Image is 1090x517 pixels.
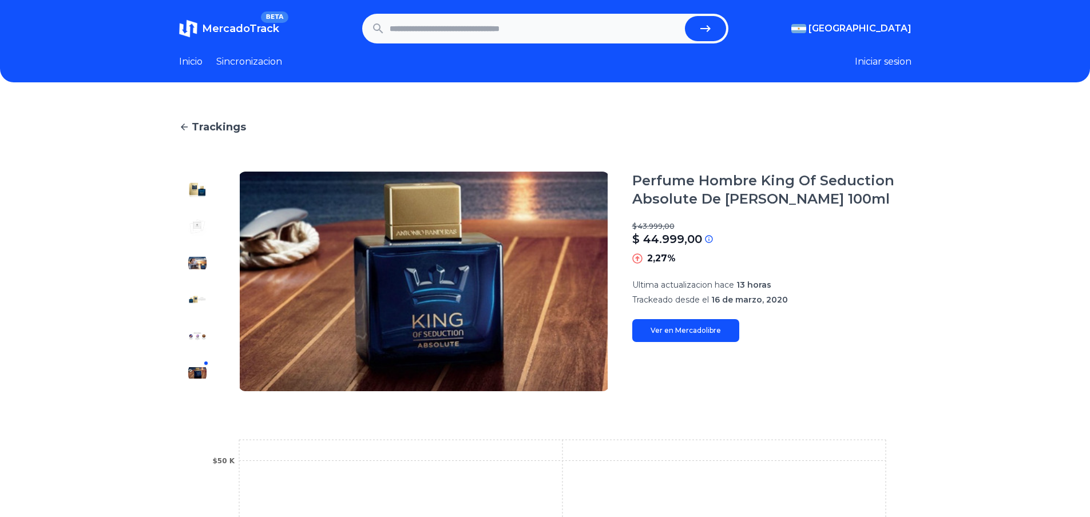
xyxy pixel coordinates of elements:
[188,254,207,272] img: Perfume Hombre King Of Seduction Absolute De Antonio Banderas 100ml
[239,172,609,391] img: Perfume Hombre King Of Seduction Absolute De Antonio Banderas 100ml
[632,295,709,305] span: Trackeado desde el
[202,22,279,35] span: MercadoTrack
[632,280,734,290] span: Ultima actualizacion hace
[188,217,207,236] img: Perfume Hombre King Of Seduction Absolute De Antonio Banderas 100ml
[632,172,911,208] h1: Perfume Hombre King Of Seduction Absolute De [PERSON_NAME] 100ml
[216,55,282,69] a: Sincronizacion
[179,119,911,135] a: Trackings
[192,119,246,135] span: Trackings
[632,231,702,247] p: $ 44.999,00
[179,19,197,38] img: MercadoTrack
[632,222,911,231] p: $ 43.999,00
[647,252,676,265] p: 2,27%
[212,457,235,465] tspan: $50 K
[632,319,739,342] a: Ver en Mercadolibre
[188,181,207,199] img: Perfume Hombre King Of Seduction Absolute De Antonio Banderas 100ml
[791,22,911,35] button: [GEOGRAPHIC_DATA]
[261,11,288,23] span: BETA
[188,327,207,345] img: Perfume Hombre King Of Seduction Absolute De Antonio Banderas 100ml
[791,24,806,33] img: Argentina
[188,364,207,382] img: Perfume Hombre King Of Seduction Absolute De Antonio Banderas 100ml
[855,55,911,69] button: Iniciar sesion
[808,22,911,35] span: [GEOGRAPHIC_DATA]
[736,280,771,290] span: 13 horas
[179,55,203,69] a: Inicio
[188,291,207,309] img: Perfume Hombre King Of Seduction Absolute De Antonio Banderas 100ml
[711,295,788,305] span: 16 de marzo, 2020
[179,19,279,38] a: MercadoTrackBETA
